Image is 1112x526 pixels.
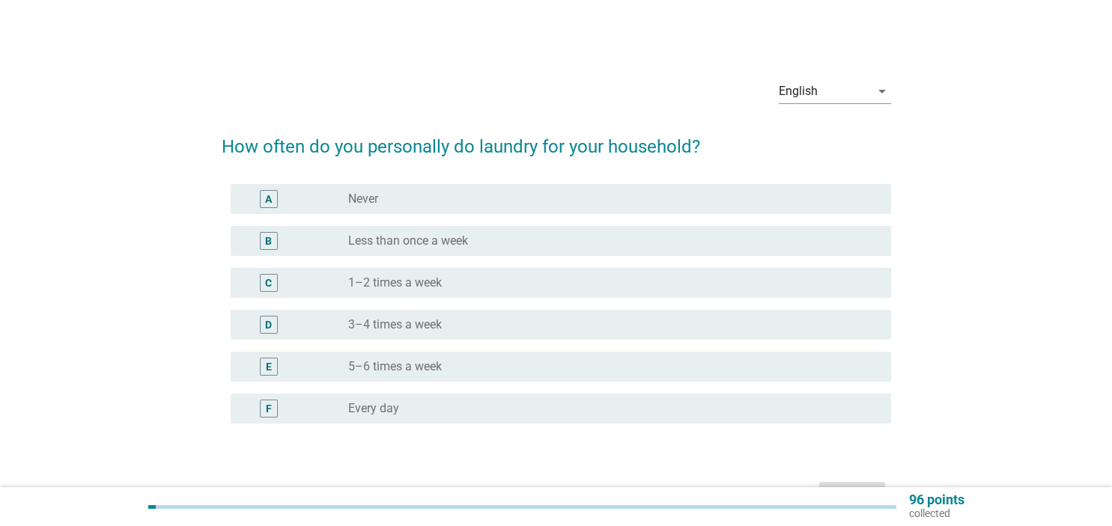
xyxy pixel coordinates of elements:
label: 3–4 times a week [348,317,442,332]
p: collected [908,507,964,520]
label: Every day [348,401,399,416]
h2: How often do you personally do laundry for your household? [222,118,891,160]
label: 1–2 times a week [348,275,442,290]
div: C [265,275,272,291]
label: Never [348,192,378,207]
div: D [265,317,272,333]
div: English [779,85,818,98]
div: F [266,401,272,417]
label: Less than once a week [348,233,468,248]
div: B [265,233,272,249]
p: 96 points [908,493,964,507]
label: 5–6 times a week [348,359,442,374]
div: E [266,359,272,375]
div: A [265,192,272,207]
i: arrow_drop_down [873,82,891,100]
